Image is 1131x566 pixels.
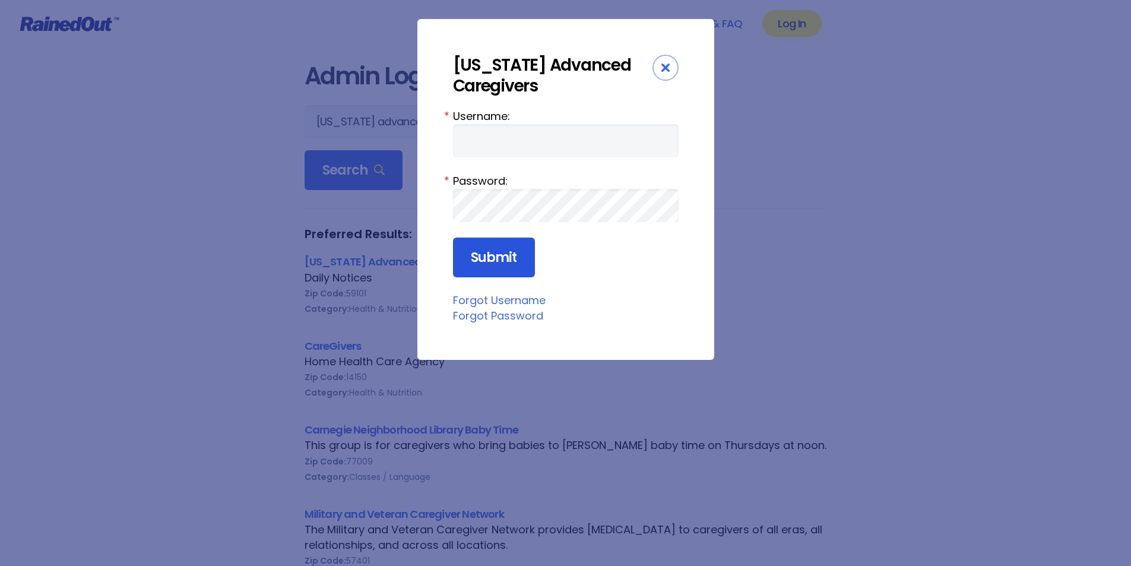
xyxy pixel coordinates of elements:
label: Password: [453,173,679,189]
label: Username: [453,108,679,124]
a: Forgot Password [453,308,543,323]
div: [US_STATE] Advanced Caregivers [453,55,652,96]
a: Forgot Username [453,293,546,308]
div: Close [652,55,679,81]
input: Submit [453,238,535,278]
